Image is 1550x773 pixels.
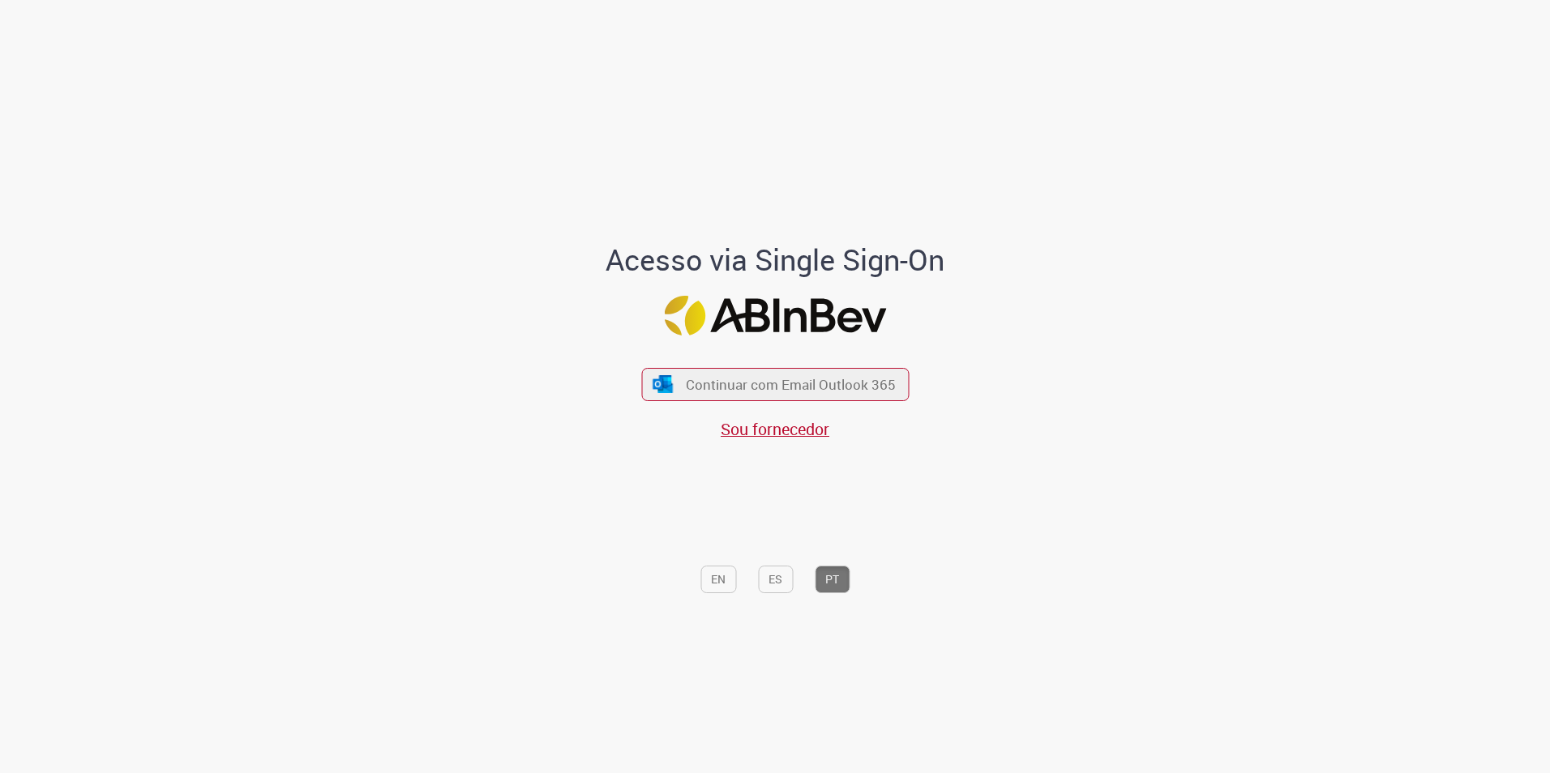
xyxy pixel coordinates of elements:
h1: Acesso via Single Sign-On [550,244,1000,276]
a: Sou fornecedor [721,418,829,440]
button: PT [815,566,850,593]
button: ES [758,566,793,593]
button: EN [700,566,736,593]
img: Logo ABInBev [664,296,886,335]
button: ícone Azure/Microsoft 360 Continuar com Email Outlook 365 [641,368,909,401]
span: Continuar com Email Outlook 365 [686,375,896,394]
img: ícone Azure/Microsoft 360 [652,375,674,392]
